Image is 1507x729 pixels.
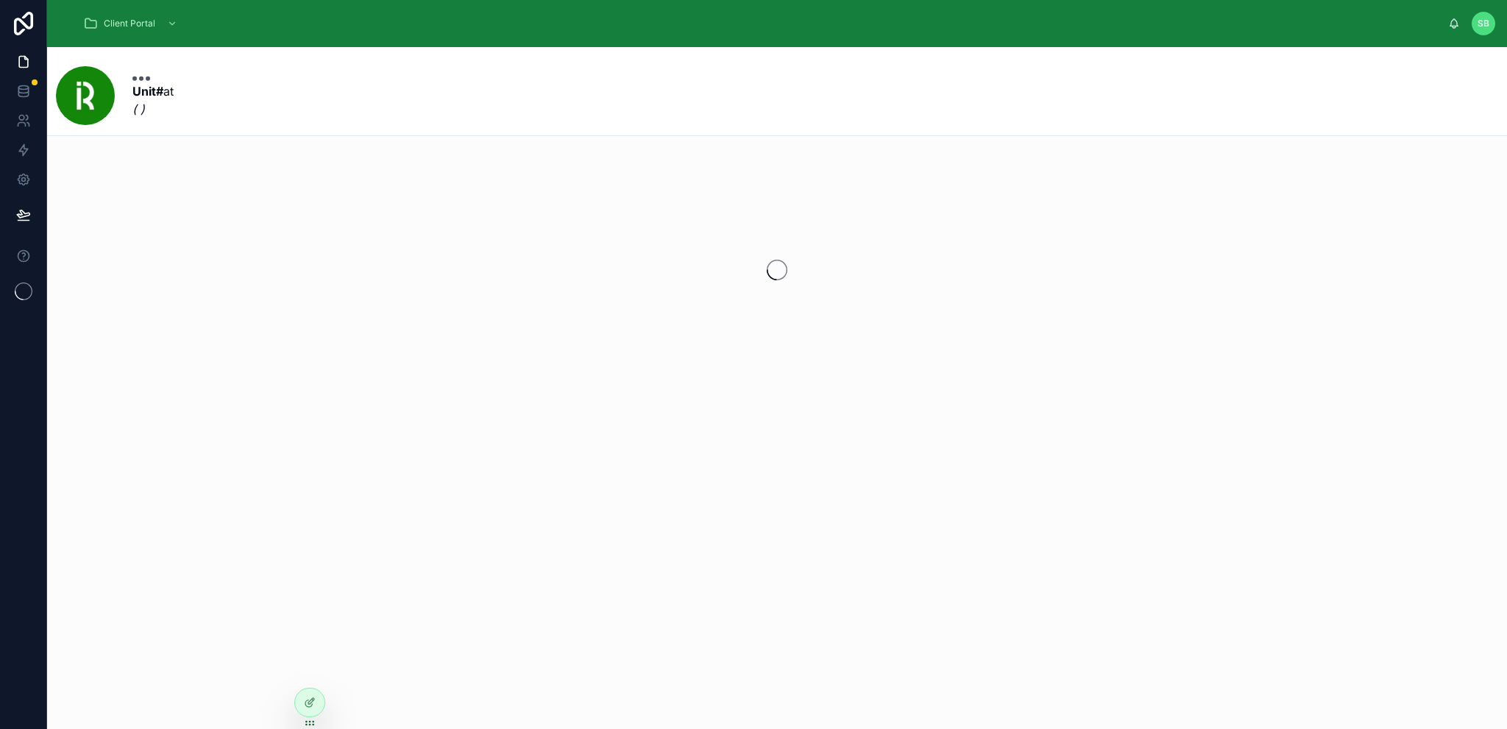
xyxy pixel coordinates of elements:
[132,82,174,118] p: at
[71,7,1448,40] div: scrollable content
[79,10,185,37] a: Client Portal
[104,18,155,29] span: Client Portal
[132,102,145,116] em: ( )
[1478,18,1489,29] span: SB
[132,84,163,99] strong: Unit#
